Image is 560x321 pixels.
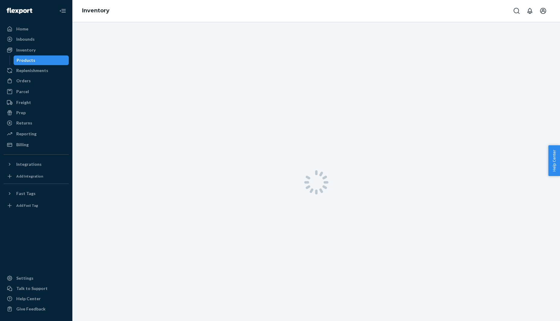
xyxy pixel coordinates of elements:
[4,273,69,283] a: Settings
[16,203,38,208] div: Add Fast Tag
[537,5,549,17] button: Open account menu
[16,120,32,126] div: Returns
[4,108,69,118] a: Prep
[16,26,28,32] div: Home
[16,285,48,291] div: Talk to Support
[7,8,32,14] img: Flexport logo
[16,99,31,105] div: Freight
[4,66,69,75] a: Replenishments
[4,201,69,210] a: Add Fast Tag
[4,304,69,314] button: Give Feedback
[16,142,29,148] div: Billing
[57,5,69,17] button: Close Navigation
[82,7,109,14] a: Inventory
[4,24,69,34] a: Home
[4,159,69,169] button: Integrations
[17,57,35,63] div: Products
[511,5,523,17] button: Open Search Box
[4,294,69,304] a: Help Center
[548,145,560,176] button: Help Center
[16,296,41,302] div: Help Center
[16,306,46,312] div: Give Feedback
[77,2,114,20] ol: breadcrumbs
[16,131,36,137] div: Reporting
[16,78,31,84] div: Orders
[4,284,69,293] button: Talk to Support
[4,118,69,128] a: Returns
[4,34,69,44] a: Inbounds
[4,189,69,198] button: Fast Tags
[524,5,536,17] button: Open notifications
[16,68,48,74] div: Replenishments
[16,89,29,95] div: Parcel
[4,140,69,149] a: Billing
[4,129,69,139] a: Reporting
[16,110,26,116] div: Prep
[16,161,42,167] div: Integrations
[16,36,35,42] div: Inbounds
[14,55,69,65] a: Products
[16,47,36,53] div: Inventory
[4,45,69,55] a: Inventory
[4,98,69,107] a: Freight
[4,87,69,96] a: Parcel
[4,76,69,86] a: Orders
[16,174,43,179] div: Add Integration
[16,275,33,281] div: Settings
[16,190,36,197] div: Fast Tags
[4,172,69,181] a: Add Integration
